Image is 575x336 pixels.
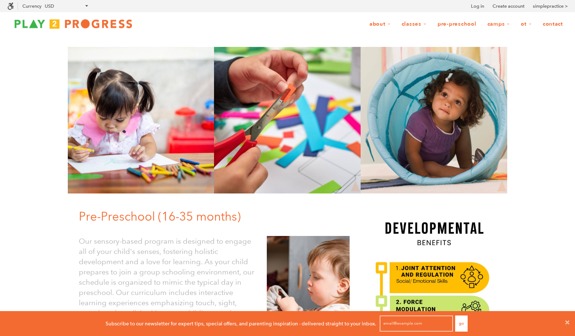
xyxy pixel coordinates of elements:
[79,237,254,328] font: Our sensory-based program is designed to engage all of your child's senses, fostering holistic de...
[397,17,431,31] a: Classes
[516,17,537,31] a: OT
[455,315,468,332] button: Go
[538,17,568,31] a: Contact
[493,3,524,10] a: Create account
[471,3,484,10] a: Log in
[365,17,395,31] a: About
[106,320,376,328] p: Subscribe to our newsletter for expert tips, special offers, and parenting inspiration - delivere...
[533,3,568,10] a: simplepractice >
[22,3,41,9] label: Currency
[483,17,515,31] a: Camps
[79,208,355,225] h1: Pre-Preschool (16-35 months)
[7,16,139,31] img: Play2Progress logo
[433,17,481,31] a: Pre-Preschool
[380,315,453,332] input: email@example.com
